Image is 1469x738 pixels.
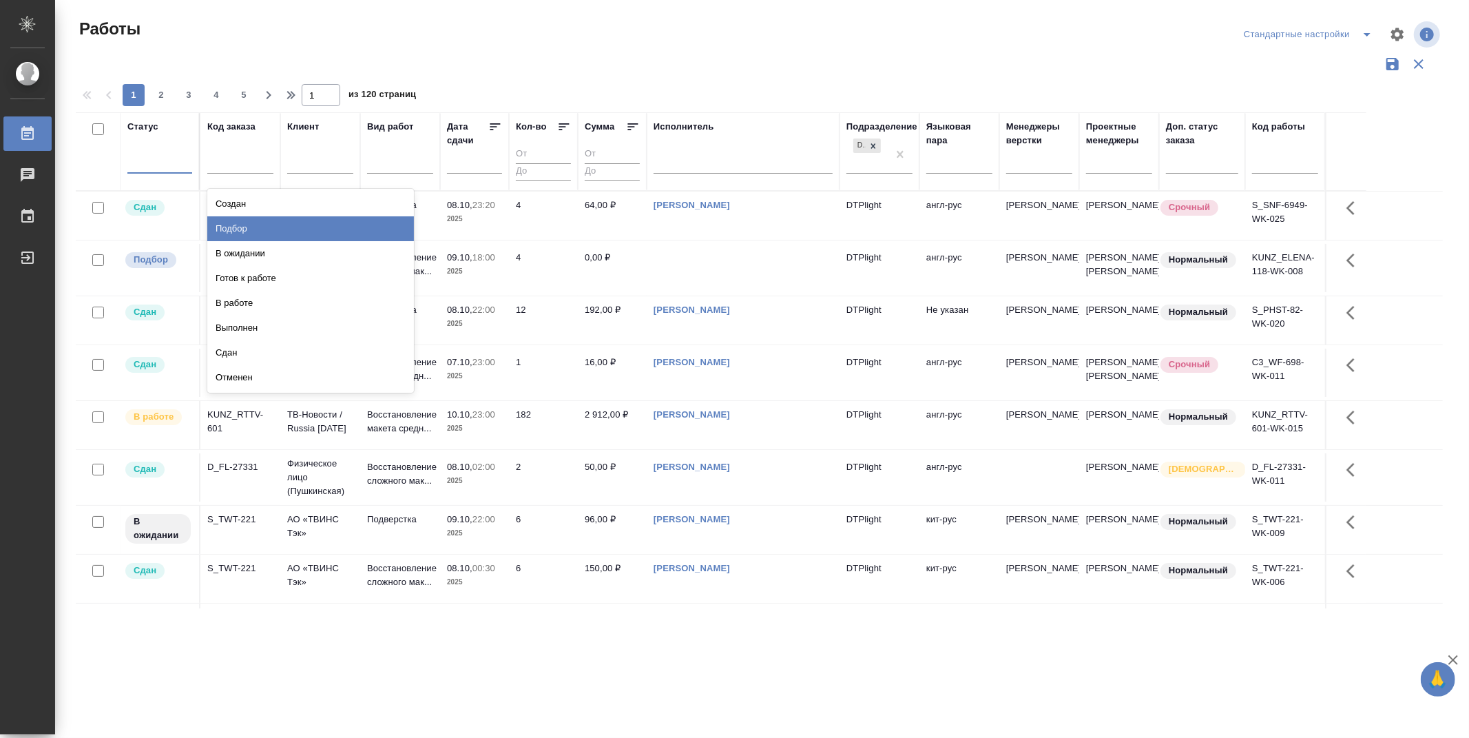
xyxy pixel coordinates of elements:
td: S_TWT-221-WK-006 [1245,555,1325,603]
td: 4 [509,192,578,240]
p: Восстановление сложного мак... [367,460,433,488]
div: Создан [207,192,414,216]
p: 10.10, [447,409,472,420]
td: 6 [509,555,578,603]
td: DTPlight [840,296,919,345]
td: англ-рус [919,349,999,397]
td: DTPlight [840,192,919,240]
td: 96,00 ₽ [578,506,647,554]
span: Настроить таблицу [1381,18,1414,51]
span: из 120 страниц [348,86,416,106]
div: Кол-во [516,120,547,134]
td: [PERSON_NAME] [1079,555,1159,603]
p: 02:00 [472,462,495,472]
span: 2 [150,88,172,102]
p: Подбор [134,253,168,267]
input: До [585,163,640,181]
td: DTPlight [840,349,919,397]
td: кит-рус [919,506,999,554]
div: В работе [207,291,414,316]
p: [PERSON_NAME] [1006,303,1072,317]
td: 50,00 ₽ [578,453,647,502]
div: Код заказа [207,120,256,134]
input: От [585,146,640,163]
td: 150,00 ₽ [578,555,647,603]
td: DTPlight [840,555,919,603]
td: [PERSON_NAME] [1079,506,1159,554]
p: 00:30 [472,563,495,573]
p: 22:00 [472,514,495,524]
p: [PERSON_NAME] [1006,562,1072,575]
span: 🙏 [1426,665,1450,694]
p: 07.10, [447,357,472,367]
div: S_TWT-221 [207,513,273,526]
td: кит-рус [919,555,999,603]
button: Сбросить фильтры [1406,51,1432,77]
p: Сдан [134,564,156,577]
p: Восстановление сложного мак... [367,251,433,278]
p: 2025 [447,474,502,488]
button: 4 [205,84,227,106]
td: англ-рус [919,401,999,449]
p: Нормальный [1169,253,1228,267]
div: Вид работ [367,120,414,134]
button: 3 [178,84,200,106]
td: 208,00 ₽ [578,604,647,652]
button: Здесь прячутся важные кнопки [1338,192,1371,225]
div: Клиент [287,120,319,134]
td: 0,00 ₽ [578,244,647,292]
p: 23:00 [472,409,495,420]
input: От [516,146,571,163]
td: 12 [509,296,578,345]
p: 2025 [447,369,502,383]
td: DTPlight [840,453,919,502]
p: 09.10, [447,514,472,524]
p: АО «ТВИНС Тэк» [287,562,353,589]
a: [PERSON_NAME] [654,409,730,420]
p: 23:00 [472,357,495,367]
span: 4 [205,88,227,102]
p: Восстановление макета средн... [367,356,433,383]
a: [PERSON_NAME] [654,357,730,367]
p: Нормальный [1169,410,1228,424]
p: 08.10, [447,462,472,472]
td: DTPlight [840,244,919,292]
p: 2025 [447,212,502,226]
td: S_TWT-221-WK-009 [1245,506,1325,554]
p: 18:00 [472,252,495,263]
button: Здесь прячутся важные кнопки [1338,453,1371,486]
p: Восстановление макета средн... [367,408,433,435]
p: Нормальный [1169,515,1228,529]
button: Здесь прячутся важные кнопки [1338,604,1371,637]
p: В работе [134,410,174,424]
button: Сохранить фильтры [1379,51,1406,77]
p: 23:20 [472,200,495,210]
td: 16,00 ₽ [578,349,647,397]
td: 2 912,00 ₽ [578,401,647,449]
div: Отменен [207,365,414,390]
div: Можно подбирать исполнителей [124,251,192,269]
p: 2025 [447,422,502,435]
div: Исполнитель выполняет работу [124,408,192,427]
td: 4 [509,244,578,292]
p: 2025 [447,575,502,589]
div: Дата сдачи [447,120,488,147]
div: D_FL-27331 [207,460,273,474]
p: Сдан [134,305,156,319]
button: Здесь прячутся важные кнопки [1338,506,1371,539]
div: Сумма [585,120,614,134]
p: Сдан [134,358,156,371]
p: 22:00 [472,305,495,315]
div: Подбор [207,216,414,241]
div: split button [1240,23,1381,45]
div: Языковая пара [926,120,992,147]
td: DTPlight [840,604,919,652]
p: 08.10, [447,305,472,315]
td: [PERSON_NAME] [1079,453,1159,502]
button: 2 [150,84,172,106]
p: Нормальный [1169,564,1228,577]
p: Срочный [1169,201,1210,214]
td: 192,00 ₽ [578,296,647,345]
div: Выполнен [207,316,414,340]
p: 2025 [447,265,502,278]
